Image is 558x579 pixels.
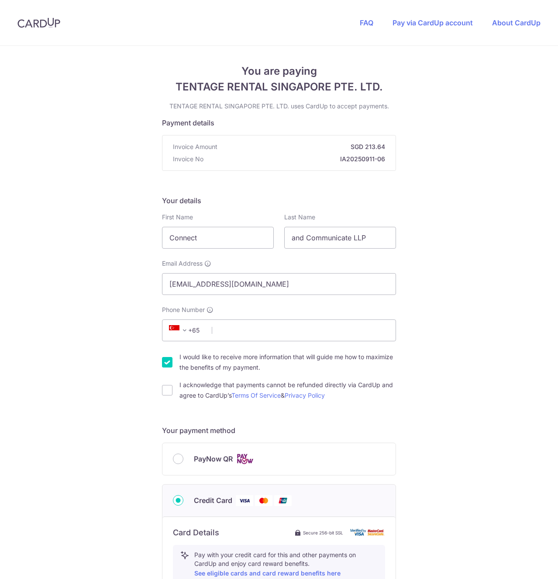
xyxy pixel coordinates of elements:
span: Invoice Amount [173,142,217,151]
a: See eligible cards and card reward benefits here [194,569,341,577]
span: TENTAGE RENTAL SINGAPORE PTE. LTD. [162,79,396,95]
span: PayNow QR [194,454,233,464]
label: I would like to receive more information that will guide me how to maximize the benefits of my pa... [179,352,396,373]
img: CardUp [17,17,60,28]
input: Email address [162,273,396,295]
strong: IA20250911-06 [207,155,385,163]
span: Email Address [162,259,203,268]
a: FAQ [360,18,373,27]
strong: SGD 213.64 [221,142,385,151]
span: Credit Card [194,495,232,506]
img: Visa [236,495,253,506]
span: +65 [169,325,190,336]
h6: Card Details [173,527,219,538]
span: +65 [166,325,206,336]
span: Phone Number [162,305,205,314]
a: About CardUp [492,18,541,27]
label: I acknowledge that payments cannot be refunded directly via CardUp and agree to CardUp’s & [179,380,396,401]
label: Last Name [284,213,315,222]
a: Pay via CardUp account [393,18,473,27]
label: First Name [162,213,193,222]
a: Privacy Policy [285,392,325,399]
input: First name [162,227,274,249]
h5: Your payment method [162,425,396,436]
a: Terms Of Service [231,392,281,399]
h5: Payment details [162,118,396,128]
h5: Your details [162,195,396,206]
span: Invoice No [173,155,203,163]
img: card secure [350,529,385,536]
img: Mastercard [255,495,272,506]
div: Credit Card Visa Mastercard Union Pay [173,495,385,506]
div: PayNow QR Cards logo [173,454,385,465]
p: TENTAGE RENTAL SINGAPORE PTE. LTD. uses CardUp to accept payments. [162,102,396,111]
span: You are paying [162,63,396,79]
input: Last name [284,227,396,249]
img: Cards logo [236,454,254,465]
p: Pay with your credit card for this and other payments on CardUp and enjoy card reward benefits. [194,551,378,579]
img: Union Pay [274,495,292,506]
span: Secure 256-bit SSL [303,529,343,536]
